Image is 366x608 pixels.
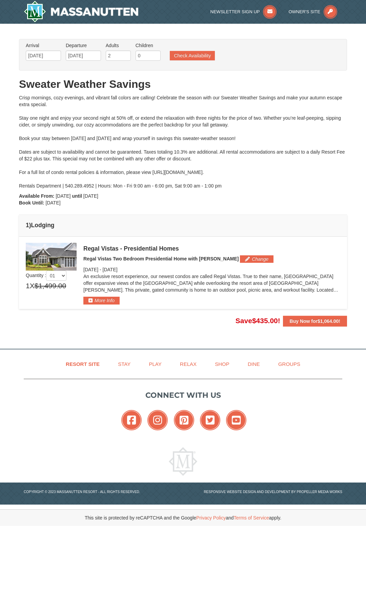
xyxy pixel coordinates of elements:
[66,42,101,49] label: Departure
[83,267,98,272] span: [DATE]
[26,42,61,49] label: Arrival
[288,9,320,14] span: Owner's Site
[83,256,239,261] span: Regal Vistas Two Bedroom Presidential Home with [PERSON_NAME]
[318,318,339,324] span: $1,064.00
[210,9,260,14] span: Newsletter Sign Up
[140,356,170,372] a: Play
[239,356,268,372] a: Dine
[100,267,101,272] span: -
[136,42,161,49] label: Children
[26,281,30,291] span: 1
[26,243,77,271] img: 19218991-1-902409a9.jpg
[19,200,44,205] strong: Book Until:
[46,200,61,205] span: [DATE]
[19,77,347,91] h1: Sweater Weather Savings
[83,273,340,293] p: An exclusive resort experience, our newest condos are called Regal Vistas. True to their name, [G...
[240,255,273,263] button: Change
[171,356,205,372] a: Relax
[103,267,118,272] span: [DATE]
[210,9,277,14] a: Newsletter Sign Up
[83,297,120,304] button: More Info
[204,490,342,494] a: Responsive website design and development by Propeller Media Works
[24,1,138,22] a: Massanutten Resort
[57,356,108,372] a: Resort Site
[24,1,138,22] img: Massanutten Resort Logo
[83,245,340,252] div: Regal Vistas - Presidential Homes
[26,222,340,229] h4: 1 Lodging
[35,281,66,291] span: $1,499.00
[19,193,55,199] strong: Available From:
[56,193,70,199] span: [DATE]
[283,316,347,327] button: Buy Now for$1,064.00!
[26,273,66,278] span: Quantity :
[290,318,340,324] strong: Buy Now for !
[234,515,269,521] a: Terms of Service
[236,317,280,325] span: Save !
[85,514,281,521] span: This site is protected by reCAPTCHA and the Google and apply.
[72,193,82,199] strong: until
[106,42,131,49] label: Adults
[288,9,337,14] a: Owner's Site
[109,356,139,372] a: Stay
[252,317,278,325] span: $435.00
[170,51,215,60] button: Check Availability
[24,390,342,401] p: Connect with us
[29,222,31,229] span: )
[30,281,35,291] span: X
[206,356,238,372] a: Shop
[196,515,226,521] a: Privacy Policy
[19,94,347,189] div: Crisp mornings, cozy evenings, and vibrant fall colors are calling! Celebrate the season with our...
[270,356,309,372] a: Groups
[19,489,183,494] p: Copyright © 2023 Massanutten Resort - All Rights Reserved.
[83,193,98,199] span: [DATE]
[169,447,197,476] img: Massanutten Resort Logo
